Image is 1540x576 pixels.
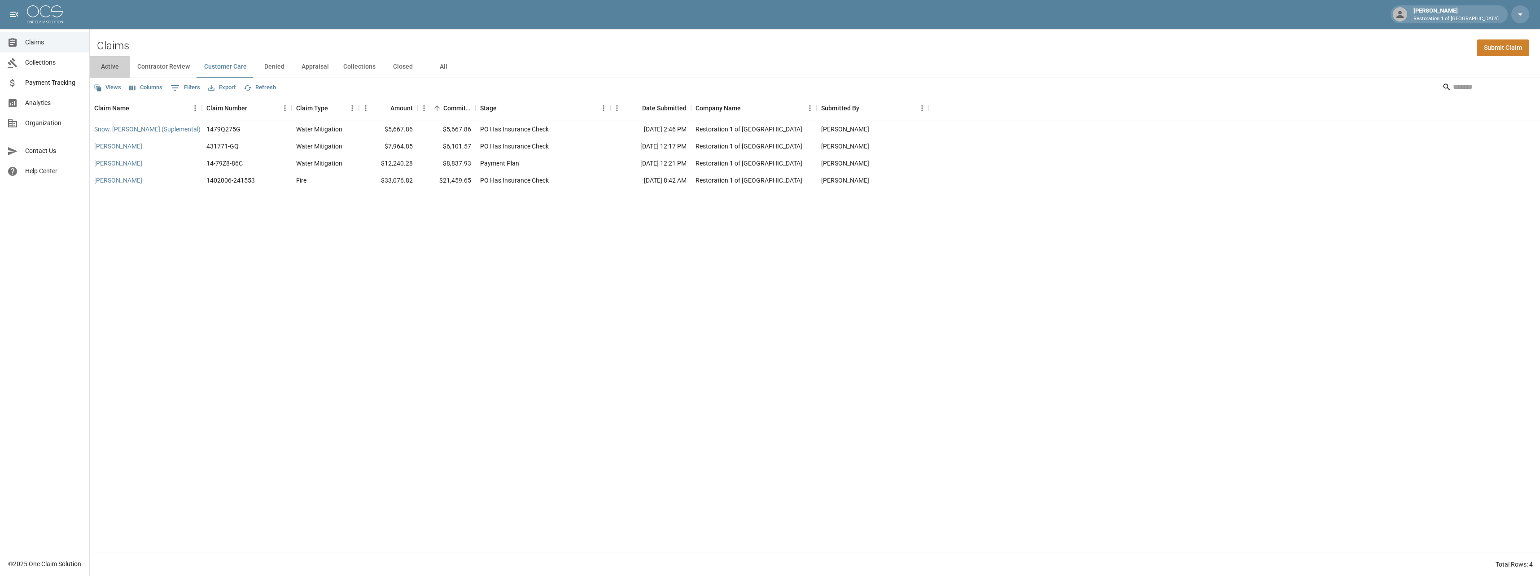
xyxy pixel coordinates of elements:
button: Menu [915,101,929,115]
button: Sort [431,102,443,114]
a: Submit Claim [1477,39,1529,56]
div: Committed Amount [417,96,476,121]
div: Claim Name [90,96,202,121]
a: Snow, [PERSON_NAME] (Suplemental) [94,125,201,134]
div: Total Rows: 4 [1496,560,1533,569]
div: 14-79Z8-86C [206,159,243,168]
div: Restoration 1 of Evansville [696,159,802,168]
button: Sort [247,102,260,114]
div: Water Mitigation [296,159,342,168]
button: Menu [417,101,431,115]
div: Payment Plan [480,159,519,168]
button: open drawer [5,5,23,23]
div: Company Name [696,96,741,121]
img: ocs-logo-white-transparent.png [27,5,63,23]
button: Contractor Review [130,56,197,78]
div: $8,837.93 [417,155,476,172]
h2: Claims [97,39,129,52]
div: Submitted By [821,96,859,121]
button: Views [92,81,123,95]
div: Restoration 1 of Evansville [696,125,802,134]
button: Customer Care [197,56,254,78]
div: $7,964.85 [359,138,417,155]
div: [DATE] 8:42 AM [610,172,691,189]
div: Claim Type [296,96,328,121]
div: PO Has Insurance Check [480,176,549,185]
a: [PERSON_NAME] [94,142,142,151]
div: Date Submitted [642,96,687,121]
button: Menu [346,101,359,115]
div: $5,667.86 [359,121,417,138]
button: Menu [359,101,372,115]
div: © 2025 One Claim Solution [8,559,81,568]
button: Closed [383,56,423,78]
button: Sort [630,102,642,114]
a: [PERSON_NAME] [94,159,142,168]
div: Search [1442,80,1538,96]
div: Amount [390,96,413,121]
div: Submitted By [817,96,929,121]
span: Analytics [25,98,82,108]
button: Denied [254,56,294,78]
div: Amount [359,96,417,121]
button: All [423,56,464,78]
button: Sort [741,102,753,114]
div: Stage [476,96,610,121]
button: Active [90,56,130,78]
button: Sort [859,102,872,114]
div: $6,101.57 [417,138,476,155]
div: dynamic tabs [90,56,1540,78]
a: [PERSON_NAME] [94,176,142,185]
span: Collections [25,58,82,67]
div: Amanda Murry [821,142,869,151]
div: $5,667.86 [417,121,476,138]
div: [DATE] 2:46 PM [610,121,691,138]
span: Claims [25,38,82,47]
button: Appraisal [294,56,336,78]
div: [DATE] 12:17 PM [610,138,691,155]
div: Company Name [691,96,817,121]
button: Show filters [168,81,202,95]
button: Export [206,81,238,95]
div: 431771-GQ [206,142,239,151]
div: Claim Name [94,96,129,121]
div: $21,459.65 [417,172,476,189]
div: Claim Type [292,96,359,121]
div: Amanda Murry [821,125,869,134]
div: 1479Q275G [206,125,241,134]
p: Restoration 1 of [GEOGRAPHIC_DATA] [1413,15,1499,23]
button: Menu [803,101,817,115]
button: Sort [378,102,390,114]
div: Restoration 1 of Evansville [696,142,802,151]
div: Claim Number [202,96,292,121]
div: [DATE] 12:21 PM [610,155,691,172]
div: Committed Amount [443,96,471,121]
span: Contact Us [25,146,82,156]
span: Organization [25,118,82,128]
div: $12,240.28 [359,155,417,172]
div: Amanda Murry [821,159,869,168]
span: Help Center [25,166,82,176]
button: Refresh [241,81,278,95]
button: Sort [328,102,341,114]
button: Sort [497,102,509,114]
div: $33,076.82 [359,172,417,189]
div: 1402006-241553 [206,176,255,185]
span: Payment Tracking [25,78,82,87]
button: Select columns [127,81,165,95]
div: Date Submitted [610,96,691,121]
div: [PERSON_NAME] [1410,6,1502,22]
div: Water Mitigation [296,142,342,151]
div: PO Has Insurance Check [480,125,549,134]
button: Menu [597,101,610,115]
button: Menu [188,101,202,115]
button: Sort [129,102,142,114]
div: Fire [296,176,306,185]
div: PO Has Insurance Check [480,142,549,151]
div: Restoration 1 of Evansville [696,176,802,185]
div: Stage [480,96,497,121]
div: Claim Number [206,96,247,121]
button: Menu [610,101,624,115]
div: Amanda Murry [821,176,869,185]
button: Collections [336,56,383,78]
